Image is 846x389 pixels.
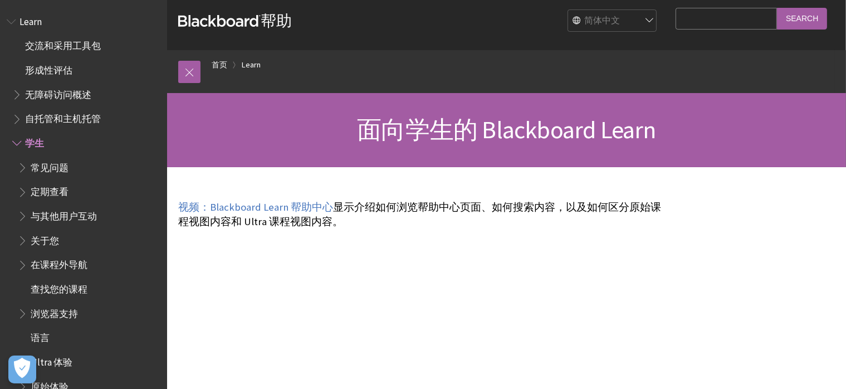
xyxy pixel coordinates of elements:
[25,134,44,149] span: 学生
[357,114,656,145] span: 面向学生的 Blackboard Learn
[25,110,101,125] span: 自托管和主机托管
[19,12,42,27] span: Learn
[178,15,261,27] strong: Blackboard
[31,231,59,246] span: 关于您
[31,256,87,271] span: 在课程外导航
[31,207,97,222] span: 与其他用户互动
[31,329,50,344] span: 语言
[178,11,292,31] a: Blackboard帮助
[178,201,333,214] a: 视频：Blackboard Learn 帮助中心
[777,8,827,30] input: Search
[25,85,91,100] span: 无障碍访问概述
[178,200,670,229] p: 显示介绍如何浏览帮助中心页面、如何搜索内容，以及如何区分原始课程视图内容和 Ultra 课程视图内容。
[31,158,69,173] span: 常见问题
[242,58,261,72] a: Learn
[31,183,69,198] span: 定期查看
[212,58,227,72] a: 首页
[8,356,36,383] button: Open Preferences
[31,353,72,368] span: Ultra 体验
[25,61,72,76] span: 形成性评估
[31,304,78,319] span: 浏览器支持
[568,10,657,32] select: Site Language Selector
[25,37,101,52] span: 交流和采用工具包
[31,280,87,295] span: 查找您的课程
